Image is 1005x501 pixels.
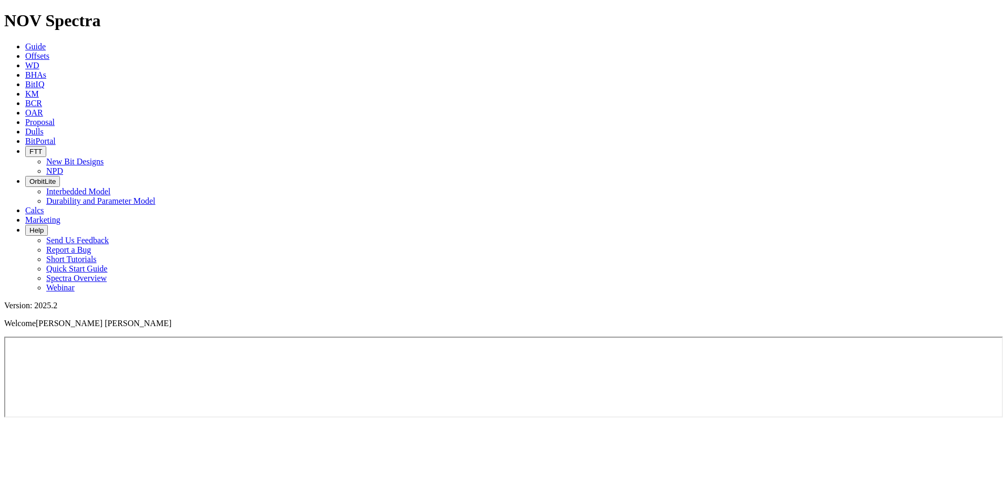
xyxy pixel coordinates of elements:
[46,274,107,283] a: Spectra Overview
[46,245,91,254] a: Report a Bug
[25,215,60,224] a: Marketing
[25,89,39,98] a: KM
[46,283,75,292] a: Webinar
[46,236,109,245] a: Send Us Feedback
[25,118,55,127] a: Proposal
[25,70,46,79] a: BHAs
[4,319,1001,328] p: Welcome
[25,127,44,136] a: Dulls
[25,206,44,215] a: Calcs
[25,146,46,157] button: FTT
[29,226,44,234] span: Help
[25,108,43,117] a: OAR
[25,80,44,89] a: BitIQ
[29,178,56,185] span: OrbitLite
[46,196,156,205] a: Durability and Parameter Model
[25,61,39,70] a: WD
[46,157,104,166] a: New Bit Designs
[29,148,42,155] span: FTT
[46,187,110,196] a: Interbedded Model
[25,225,48,236] button: Help
[4,11,1001,30] h1: NOV Spectra
[25,176,60,187] button: OrbitLite
[25,137,56,145] a: BitPortal
[46,166,63,175] a: NPD
[46,264,107,273] a: Quick Start Guide
[4,301,1001,310] div: Version: 2025.2
[46,255,97,264] a: Short Tutorials
[36,319,171,328] span: [PERSON_NAME] [PERSON_NAME]
[25,99,42,108] a: BCR
[25,51,49,60] a: Offsets
[25,42,46,51] a: Guide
